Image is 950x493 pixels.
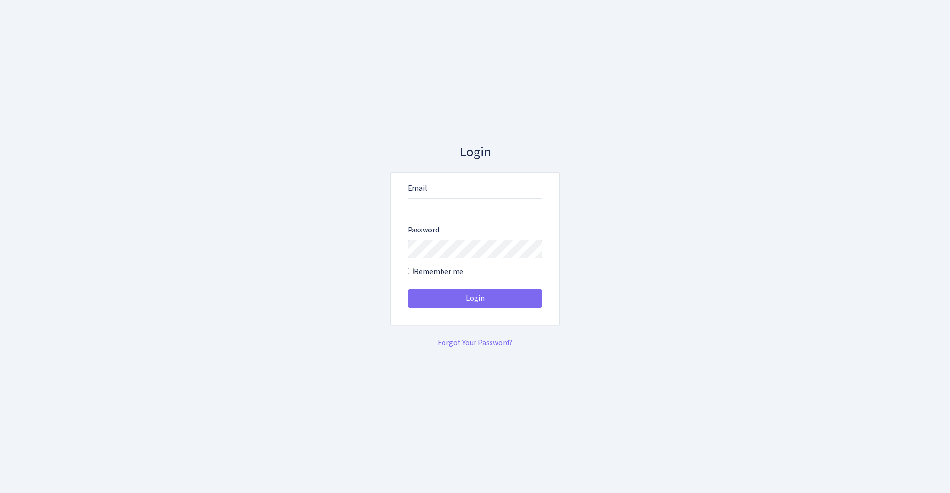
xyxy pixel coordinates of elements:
[408,224,439,236] label: Password
[390,144,560,161] h3: Login
[408,289,542,308] button: Login
[408,268,414,274] input: Remember me
[438,338,512,348] a: Forgot Your Password?
[408,183,427,194] label: Email
[408,266,463,277] label: Remember me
